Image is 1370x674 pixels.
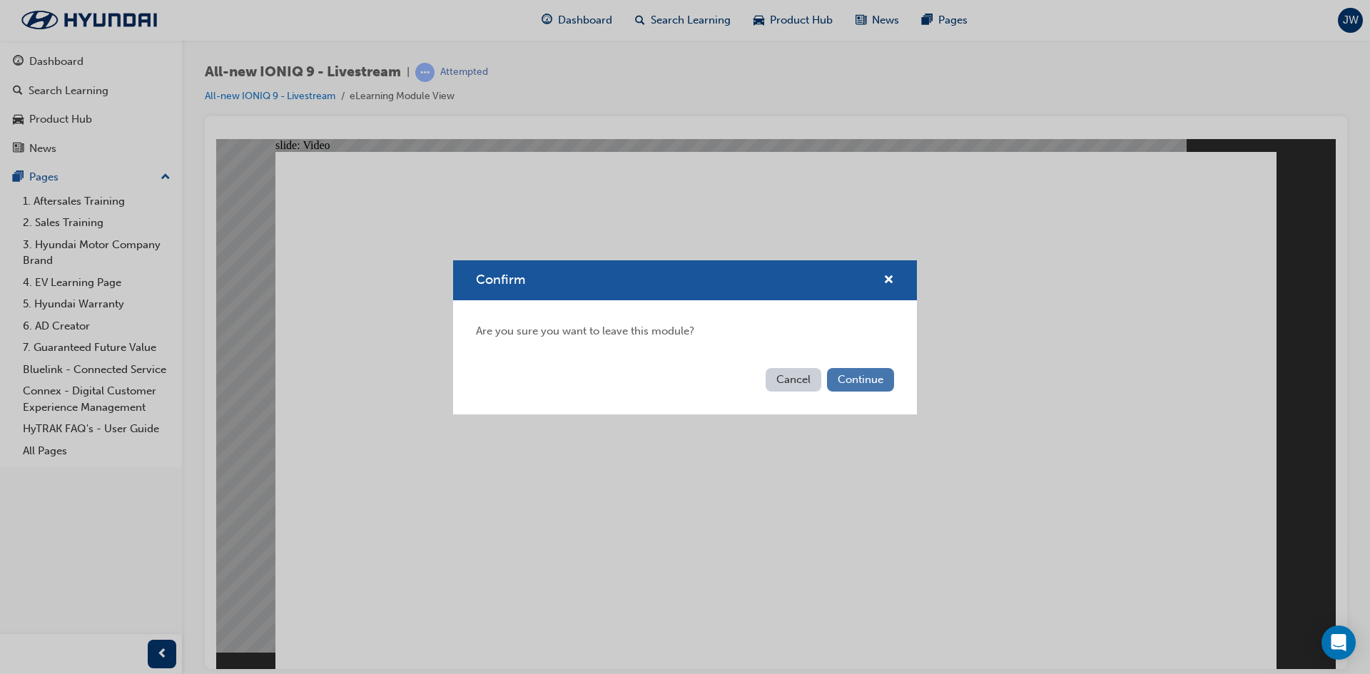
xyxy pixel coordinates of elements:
div: Open Intercom Messenger [1321,626,1356,660]
button: cross-icon [883,272,894,290]
button: Continue [827,368,894,392]
span: Confirm [476,272,525,287]
button: Cancel [766,368,821,392]
div: Are you sure you want to leave this module? [453,300,917,362]
div: Confirm [453,260,917,414]
span: cross-icon [883,275,894,287]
